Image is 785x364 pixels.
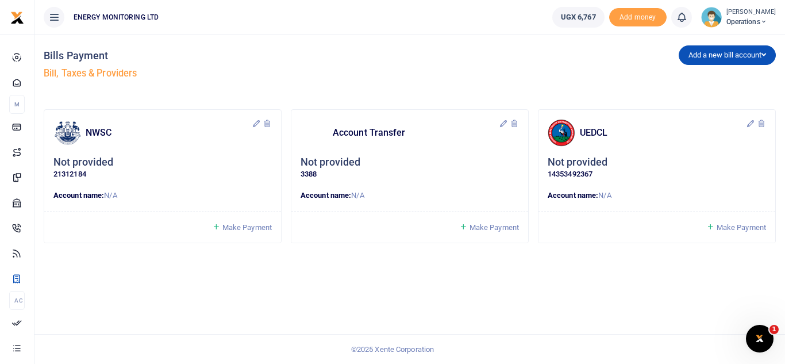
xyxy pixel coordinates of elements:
strong: Account name: [301,191,351,200]
h5: Not provided [548,156,607,169]
li: Ac [9,291,25,310]
a: Make Payment [706,221,766,234]
div: Click to update [548,156,766,181]
span: 1 [769,325,779,334]
h4: NWSC [86,127,252,139]
span: N/A [104,191,117,200]
strong: Account name: [53,191,104,200]
span: Add money [609,8,667,27]
div: Click to update [53,156,272,181]
button: Add a new bill account [679,45,776,65]
a: Add money [609,12,667,21]
span: Make Payment [717,223,766,232]
li: Wallet ballance [548,7,609,28]
p: 21312184 [53,168,272,181]
a: logo-small logo-large logo-large [10,13,24,21]
img: logo-small [10,11,24,25]
h5: Not provided [301,156,360,169]
li: M [9,95,25,114]
p: 3388 [301,168,519,181]
div: Click to update [301,156,519,181]
span: Make Payment [222,223,272,232]
a: Make Payment [459,221,519,234]
small: [PERSON_NAME] [726,7,776,17]
h5: Bill, Taxes & Providers [44,68,405,79]
a: profile-user [PERSON_NAME] Operations [701,7,776,28]
h5: Not provided [53,156,113,169]
a: UGX 6,767 [552,7,605,28]
h4: Account Transfer [333,127,499,139]
span: Operations [726,17,776,27]
p: 14353492367 [548,168,766,181]
li: Toup your wallet [609,8,667,27]
span: Make Payment [470,223,519,232]
span: UGX 6,767 [561,12,596,23]
span: N/A [351,191,364,200]
span: ENERGY MONITORING LTD [69,12,163,22]
span: N/A [598,191,611,200]
img: profile-user [701,7,722,28]
h4: Bills Payment [44,49,405,62]
iframe: Intercom live chat [746,325,774,352]
a: Make Payment [212,221,272,234]
h4: UEDCL [580,127,746,139]
strong: Account name: [548,191,598,200]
